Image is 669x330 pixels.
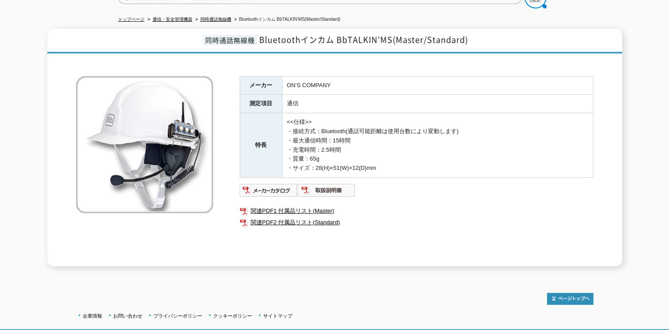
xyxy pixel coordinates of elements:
a: 取扱説明書 [298,189,356,196]
span: 同時通話無線機 [203,35,257,45]
a: 関連PDF2 付属品リスト(Standard) [240,217,593,228]
a: トップページ [118,17,145,22]
img: Bluetoothインカム BbTALKIN’MS(Master/Standard) [76,76,213,213]
a: サイトマップ [263,313,292,318]
span: Bluetoothインカム BbTALKIN’MS(Master/Standard) [259,34,468,46]
td: ON’S COMPANY [282,76,593,95]
td: 通信 [282,95,593,113]
a: プライバシーポリシー [153,313,202,318]
td: <<仕様>> ・接続方式：Bluetooth(通話可能距離は使用台数により変動します) ・最大通信時間：15時間 ・充電時間：2.5時間 ・質量：65g ・サイズ：28(H)×51(W)×12(... [282,113,593,178]
li: Bluetoothインカム BbTALKIN’MS(Master/Standard) [233,15,340,24]
a: お問い合わせ [113,313,142,318]
th: メーカー [240,76,282,95]
img: 取扱説明書 [298,183,356,197]
a: メーカーカタログ [240,189,298,196]
a: クッキーポリシー [213,313,252,318]
a: 通信・安全管理機器 [153,17,192,22]
img: トップページへ [547,293,593,305]
img: メーカーカタログ [240,183,298,197]
a: 関連PDF1 付属品リスト(Master) [240,205,593,217]
th: 測定項目 [240,95,282,113]
th: 特長 [240,113,282,178]
a: 企業情報 [83,313,102,318]
a: 同時通話無線機 [200,17,231,22]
